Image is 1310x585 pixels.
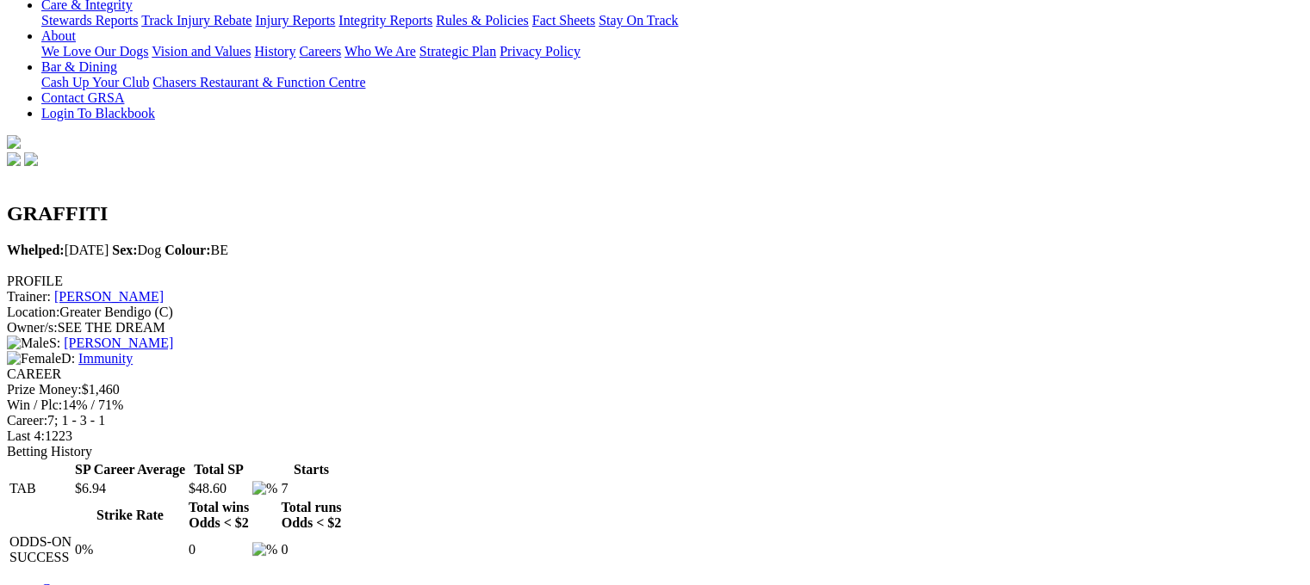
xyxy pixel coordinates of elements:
[41,13,1303,28] div: Care & Integrity
[188,533,250,566] td: 0
[74,461,186,478] th: SP Career Average
[254,44,295,58] a: History
[436,13,529,28] a: Rules & Policies
[41,28,76,43] a: About
[141,13,251,28] a: Track Injury Rebate
[74,480,186,497] td: $6.94
[252,542,277,557] img: %
[7,152,21,166] img: facebook.svg
[7,243,65,257] b: Whelped:
[299,44,341,58] a: Careers
[7,366,1303,382] div: CAREER
[252,481,277,496] img: %
[54,289,164,304] a: [PERSON_NAME]
[7,243,109,257] span: [DATE]
[24,152,38,166] img: twitter.svg
[41,75,1303,90] div: Bar & Dining
[532,13,595,28] a: Fact Sheets
[7,397,1303,413] div: 14% / 71%
[7,320,58,335] span: Owner/s:
[7,336,49,351] img: Male
[9,533,72,566] td: ODDS-ON SUCCESS
[7,428,45,443] span: Last 4:
[280,461,342,478] th: Starts
[7,320,1303,336] div: SEE THE DREAM
[74,533,186,566] td: 0%
[152,75,365,89] a: Chasers Restaurant & Function Centre
[41,44,148,58] a: We Love Our Dogs
[165,243,210,257] b: Colour:
[188,499,250,532] th: Total wins Odds < $2
[255,13,335,28] a: Injury Reports
[188,461,250,478] th: Total SP
[165,243,228,257] span: BE
[188,480,250,497] td: $48.60
[112,243,161,257] span: Dog
[338,13,432,28] a: Integrity Reports
[74,499,186,532] th: Strike Rate
[7,351,61,366] img: Female
[280,533,342,566] td: 0
[280,499,342,532] th: Total runs Odds < $2
[7,397,62,412] span: Win / Plc:
[7,444,1303,459] div: Betting History
[280,480,342,497] td: 7
[500,44,580,58] a: Privacy Policy
[7,336,60,350] span: S:
[7,413,1303,428] div: 7; 1 - 3 - 1
[41,90,124,105] a: Contact GRSA
[419,44,496,58] a: Strategic Plan
[41,106,155,120] a: Login To Blackbook
[112,243,137,257] b: Sex:
[78,351,133,366] a: Immunity
[7,289,51,304] span: Trainer:
[41,44,1303,59] div: About
[9,480,72,497] td: TAB
[7,274,1303,289] div: PROFILE
[7,382,1303,397] div: $1,460
[345,44,416,58] a: Who We Are
[41,59,117,74] a: Bar & Dining
[152,44,251,58] a: Vision and Values
[7,413,47,428] span: Career:
[7,428,1303,444] div: 1223
[599,13,678,28] a: Stay On Track
[7,135,21,149] img: logo-grsa-white.png
[41,75,149,89] a: Cash Up Your Club
[64,336,173,350] a: [PERSON_NAME]
[41,13,138,28] a: Stewards Reports
[7,202,1303,225] h2: GRAFFITI
[7,351,75,366] span: D:
[7,305,1303,320] div: Greater Bendigo (C)
[7,382,82,397] span: Prize Money:
[7,305,59,319] span: Location:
